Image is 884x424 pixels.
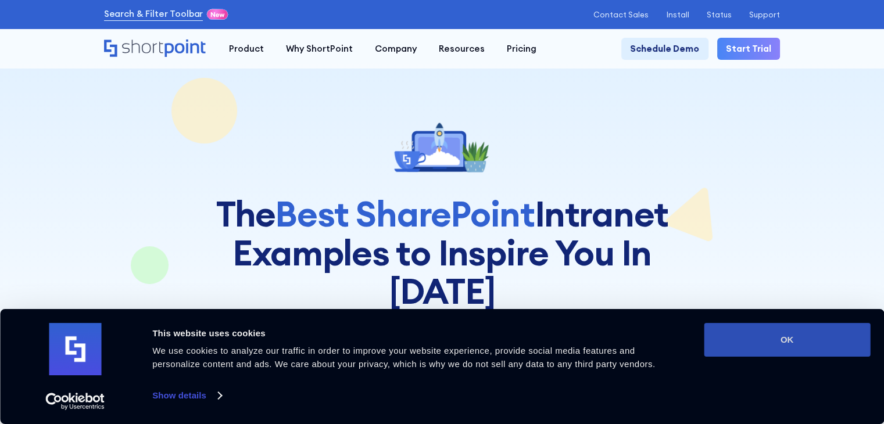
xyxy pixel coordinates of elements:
span: We use cookies to analyze our traffic in order to improve your website experience, provide social... [152,346,655,369]
a: Product [218,38,275,60]
a: Company [364,38,428,60]
a: Install [666,10,689,19]
a: Search & Filter Toolbar [104,8,203,21]
a: Contact Sales [593,10,649,19]
span: Best SharePoint [275,191,535,236]
a: Support [749,10,780,19]
a: Resources [428,38,496,60]
div: Why ShortPoint [286,42,353,56]
a: Why ShortPoint [275,38,364,60]
a: Start Trial [717,38,780,60]
div: Product [229,42,264,56]
div: Resources [439,42,485,56]
img: logo [49,323,101,375]
div: This website uses cookies [152,326,678,340]
div: Pricing [507,42,536,56]
a: Home [104,39,207,59]
a: Usercentrics Cookiebot - opens in a new window [24,393,126,410]
div: Company [375,42,417,56]
button: OK [704,323,870,357]
a: Show details [152,387,221,404]
a: Pricing [496,38,547,60]
a: Status [707,10,732,19]
a: Schedule Demo [621,38,708,60]
h1: The Intranet Examples to Inspire You In [DATE] [177,195,707,311]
